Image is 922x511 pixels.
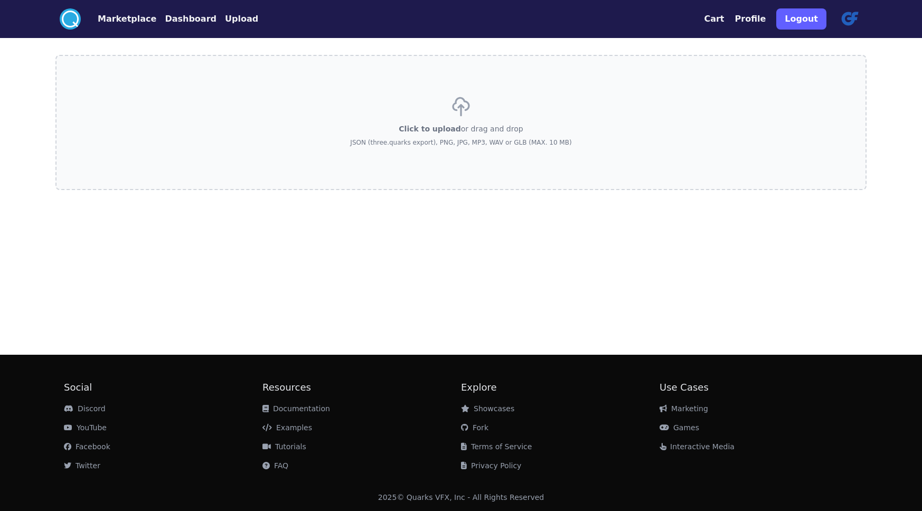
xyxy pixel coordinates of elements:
p: or drag and drop [399,124,523,134]
a: Facebook [64,442,110,451]
a: Marketplace [81,13,156,25]
a: Documentation [262,404,330,413]
a: Examples [262,423,312,432]
h2: Use Cases [660,380,858,395]
a: Dashboard [156,13,217,25]
a: Upload [217,13,258,25]
button: Logout [776,8,826,30]
a: FAQ [262,461,288,470]
h2: Explore [461,380,660,395]
p: JSON (three.quarks export), PNG, JPG, MP3, WAV or GLB (MAX. 10 MB) [350,138,571,147]
img: profile [837,6,862,32]
button: Cart [704,13,724,25]
h2: Resources [262,380,461,395]
a: Showcases [461,404,514,413]
a: Discord [64,404,106,413]
a: Twitter [64,461,100,470]
a: YouTube [64,423,107,432]
button: Profile [735,13,766,25]
button: Marketplace [98,13,156,25]
a: Interactive Media [660,442,735,451]
a: Logout [776,4,826,34]
a: Tutorials [262,442,306,451]
a: Privacy Policy [461,461,521,470]
h2: Social [64,380,262,395]
span: Click to upload [399,125,460,133]
a: Games [660,423,699,432]
a: Marketing [660,404,708,413]
a: Fork [461,423,488,432]
div: 2025 © Quarks VFX, Inc - All Rights Reserved [378,492,544,503]
button: Upload [225,13,258,25]
button: Dashboard [165,13,217,25]
a: Terms of Service [461,442,532,451]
